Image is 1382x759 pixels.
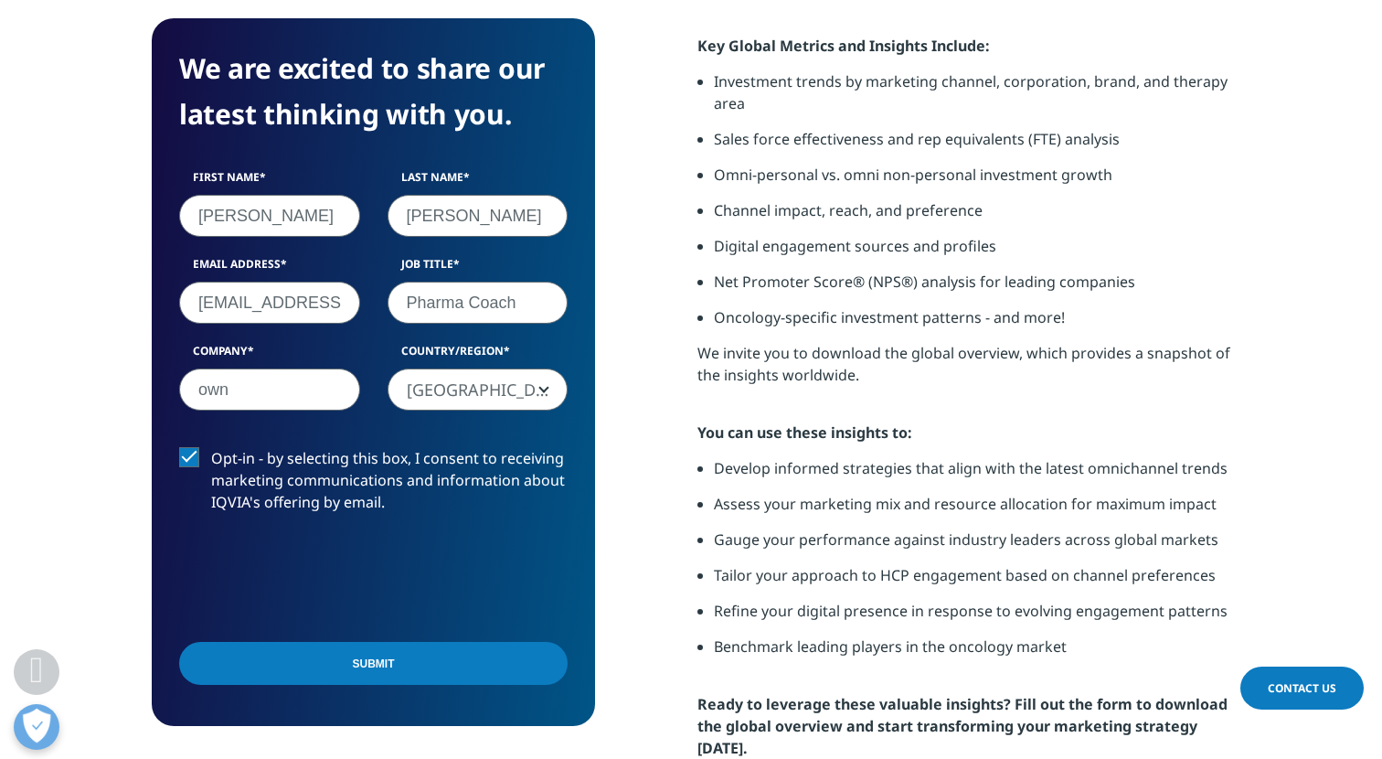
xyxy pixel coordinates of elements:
label: Email Address [179,256,360,282]
li: Omni-personal vs. omni non-personal investment growth [714,164,1230,199]
span: Mexico [388,369,569,411]
li: Oncology-specific investment patterns - and more! [714,306,1230,342]
li: Assess your marketing mix and resource allocation for maximum impact [714,493,1230,529]
li: Gauge your performance against industry leaders across global markets [714,529,1230,564]
a: Contact Us [1240,667,1364,710]
li: Digital engagement sources and profiles [714,235,1230,271]
li: Refine your digital presence in response to evolving engagement patterns [714,600,1230,636]
li: Develop informed strategies that align with the latest omnichannel trends [714,457,1230,493]
li: Net Promoter Score® (NPS®) analysis for leading companies [714,271,1230,306]
label: Country/Region [388,343,569,369]
button: Abrir preferencias [14,704,59,750]
strong: Ready to leverage these valuable insights? Fill out the form to download the global overview and ... [697,694,1228,758]
span: Mexico [388,369,568,412]
strong: Key Global Metrics and Insights Include: [697,36,990,56]
li: Tailor your approach to HCP engagement based on channel preferences [714,564,1230,600]
label: Opt-in - by selecting this box, I consent to receiving marketing communications and information a... [179,447,568,523]
input: Submit [179,642,568,685]
span: Contact Us [1268,680,1336,696]
label: First Name [179,169,360,195]
li: Sales force effectiveness and rep equivalents (FTE) analysis [714,128,1230,164]
label: Company [179,343,360,369]
label: Last Name [388,169,569,195]
strong: You can use these insights to: [697,422,912,443]
li: Benchmark leading players in the oncology market [714,636,1230,671]
li: Investment trends by marketing channel, corporation, brand, and therapy area [714,70,1230,128]
iframe: reCAPTCHA [179,542,457,614]
label: Job Title [388,256,569,282]
li: Channel impact, reach, and preference [714,199,1230,235]
h4: We are excited to share our latest thinking with you. [179,46,568,137]
p: We invite you to download the global overview, which provides a snapshot of the insights worldwide. [697,342,1230,400]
